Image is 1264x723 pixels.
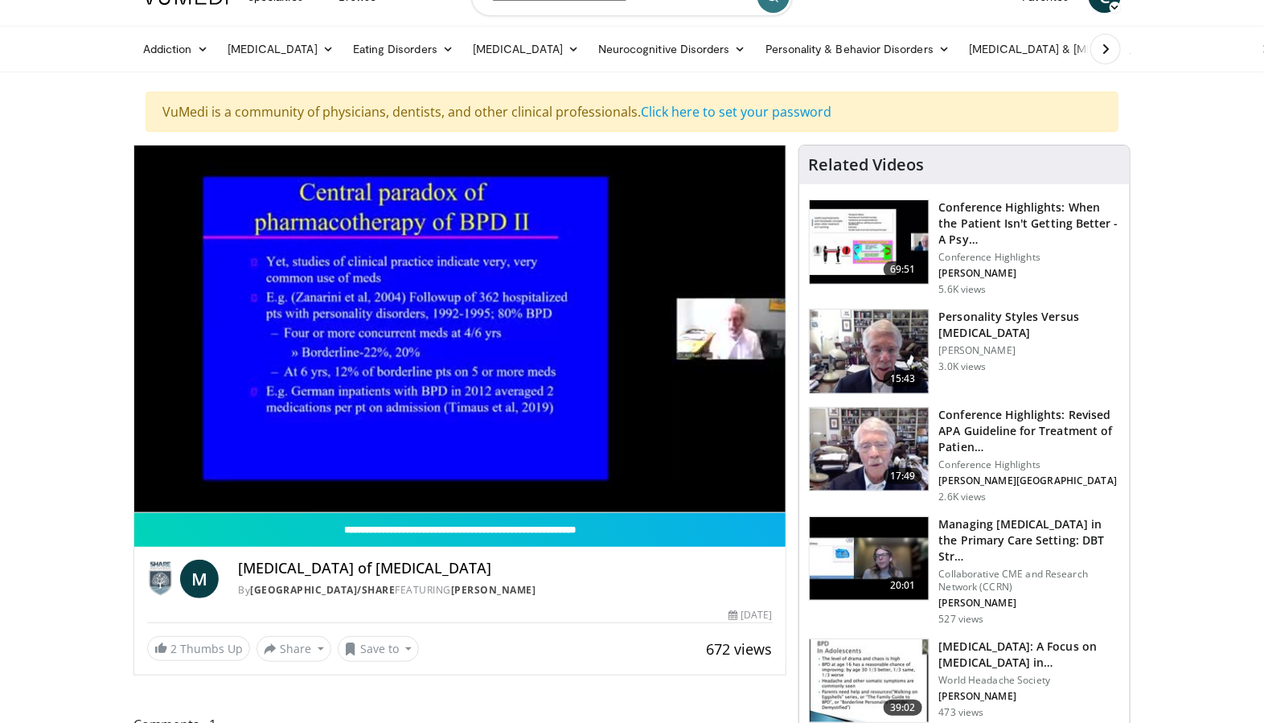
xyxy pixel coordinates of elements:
a: Neurocognitive Disorders [589,33,756,65]
button: Save to [338,636,420,662]
span: 69:51 [884,261,922,277]
a: 69:51 Conference Highlights: When the Patient Isn't Getting Better - A Psy… Conference Highlights... [809,199,1120,296]
h4: Related Videos [809,155,925,175]
a: [GEOGRAPHIC_DATA]/SHARE [250,583,396,597]
p: 3.0K views [939,360,987,373]
button: Share [256,636,331,662]
h3: Managing [MEDICAL_DATA] in the Primary Care Setting: DBT Str… [939,516,1120,565]
a: Addiction [133,33,218,65]
img: 4fe63422-4ae9-46bf-af52-59e98d915f59.150x105_q85_crop-smart_upscale.jpg [810,639,929,723]
img: 4362ec9e-0993-4580-bfd4-8e18d57e1d49.150x105_q85_crop-smart_upscale.jpg [810,200,929,284]
img: a8a55e96-0fed-4e33-bde8-e6fc0867bf6d.150x105_q85_crop-smart_upscale.jpg [810,408,929,491]
p: 2.6K views [939,491,987,503]
a: Click here to set your password [641,103,831,121]
h3: [MEDICAL_DATA]: A Focus on [MEDICAL_DATA] in… [939,639,1120,671]
a: Eating Disorders [343,33,463,65]
span: 15:43 [884,371,922,387]
video-js: Video Player [134,146,786,513]
a: [MEDICAL_DATA] & [MEDICAL_DATA] [959,33,1189,65]
p: [PERSON_NAME] [939,597,1120,610]
div: [DATE] [728,608,772,622]
a: Personality & Behavior Disorders [756,33,959,65]
p: World Headache Society [939,674,1120,687]
div: By FEATURING [238,583,773,598]
img: 8bb3fa12-babb-40ea-879a-3a97d6c50055.150x105_q85_crop-smart_upscale.jpg [810,310,929,393]
a: 2 Thumbs Up [147,636,250,661]
span: 20:01 [884,577,922,594]
p: 473 views [939,706,984,719]
h3: Personality Styles Versus [MEDICAL_DATA] [939,309,1120,341]
span: 672 views [707,639,773,659]
div: VuMedi is a community of physicians, dentists, and other clinical professionals. [146,92,1118,132]
p: [PERSON_NAME] [939,344,1120,357]
span: 2 [170,641,177,656]
h4: [MEDICAL_DATA] of [MEDICAL_DATA] [238,560,773,577]
a: 15:43 Personality Styles Versus [MEDICAL_DATA] [PERSON_NAME] 3.0K views [809,309,1120,394]
p: [PERSON_NAME] [939,267,1120,280]
p: 527 views [939,613,984,626]
a: [MEDICAL_DATA] [218,33,343,65]
p: Conference Highlights [939,251,1120,264]
p: [PERSON_NAME] [939,690,1120,703]
p: Conference Highlights [939,458,1120,471]
span: 39:02 [884,700,922,716]
span: 17:49 [884,468,922,484]
h3: Conference Highlights: When the Patient Isn't Getting Better - A Psy… [939,199,1120,248]
a: 17:49 Conference Highlights: Revised APA Guideline for Treatment of Patien… Conference Highlights... [809,407,1120,503]
img: ea4fda3a-75ee-492b-aac5-8ea0e6e7fb3c.150x105_q85_crop-smart_upscale.jpg [810,517,929,601]
a: M [180,560,219,598]
a: 20:01 Managing [MEDICAL_DATA] in the Primary Care Setting: DBT Str… Collaborative CME and Researc... [809,516,1120,626]
a: [PERSON_NAME] [451,583,536,597]
p: Collaborative CME and Research Network (CCRN) [939,568,1120,594]
a: [MEDICAL_DATA] [463,33,589,65]
p: 5.6K views [939,283,987,296]
h3: Conference Highlights: Revised APA Guideline for Treatment of Patien… [939,407,1120,455]
img: Silver Hill Hospital/SHARE [147,560,174,598]
p: [PERSON_NAME][GEOGRAPHIC_DATA] [939,474,1120,487]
